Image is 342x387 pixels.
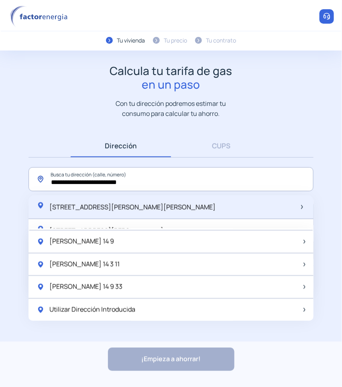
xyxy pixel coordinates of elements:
[303,263,305,267] img: arrow-next-item.svg
[110,64,232,91] h1: Calcula tu tarifa de gas
[303,285,305,289] img: arrow-next-item.svg
[108,99,234,118] p: Con tu dirección podremos estimar tu consumo para calcular tu ahorro.
[49,259,120,270] span: [PERSON_NAME] 14 3 11
[37,238,45,246] img: location-pin-green.svg
[37,225,45,233] img: location-pin-green.svg
[110,78,232,91] span: en un paso
[323,12,331,20] img: llamar
[37,261,45,269] img: location-pin-green.svg
[37,306,45,314] img: location-pin-green.svg
[303,240,305,244] img: arrow-next-item.svg
[171,134,271,157] a: CUPS
[49,226,163,235] span: [STREET_ADDRESS][PERSON_NAME]
[164,36,187,45] div: Tu precio
[49,282,122,292] span: [PERSON_NAME] 14 9 33
[8,6,72,28] img: logo factor
[71,134,171,157] a: Dirección
[49,237,114,247] span: [PERSON_NAME] 14 9
[301,205,303,209] img: arrow-next-item.svg
[206,36,236,45] div: Tu contrato
[303,308,305,312] img: arrow-next-item.svg
[49,305,135,315] span: Utilizar Dirección Introducida
[37,201,45,209] img: location-pin-green.svg
[49,203,216,211] span: [STREET_ADDRESS][PERSON_NAME][PERSON_NAME]
[117,36,145,45] div: Tu vivienda
[37,283,45,291] img: location-pin-green.svg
